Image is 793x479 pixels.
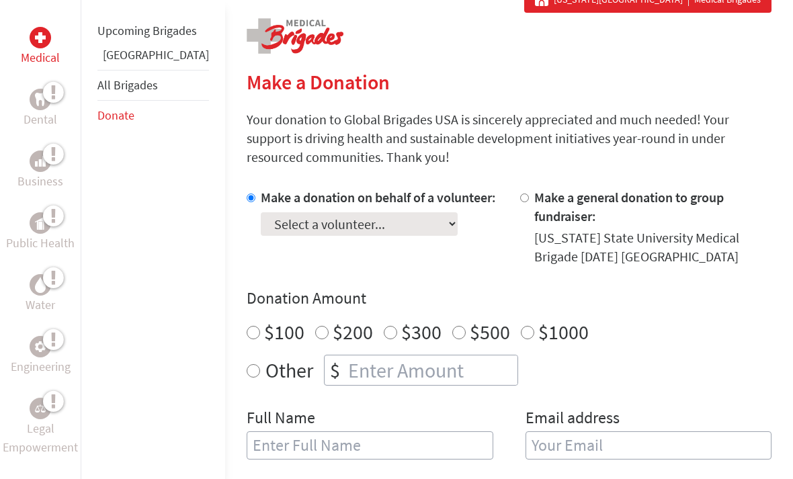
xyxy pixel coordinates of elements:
[247,288,771,309] h4: Donation Amount
[35,277,46,292] img: Water
[97,77,158,93] a: All Brigades
[97,16,209,46] li: Upcoming Brigades
[526,407,620,431] label: Email address
[30,27,51,48] div: Medical
[35,156,46,167] img: Business
[21,27,60,67] a: MedicalMedical
[26,296,55,314] p: Water
[247,110,771,167] p: Your donation to Global Brigades USA is sincerely appreciated and much needed! Your support is dr...
[11,336,71,376] a: EngineeringEngineering
[17,172,63,191] p: Business
[264,319,304,345] label: $100
[345,355,517,385] input: Enter Amount
[30,150,51,172] div: Business
[526,431,772,460] input: Your Email
[97,46,209,70] li: Guatemala
[35,341,46,352] img: Engineering
[325,355,345,385] div: $
[30,274,51,296] div: Water
[30,336,51,357] div: Engineering
[17,150,63,191] a: BusinessBusiness
[30,89,51,110] div: Dental
[401,319,442,345] label: $300
[30,212,51,234] div: Public Health
[247,18,343,54] img: logo-medical.png
[35,404,46,412] img: Legal Empowerment
[11,357,71,376] p: Engineering
[534,228,772,266] div: [US_STATE] State University Medical Brigade [DATE] [GEOGRAPHIC_DATA]
[30,398,51,419] div: Legal Empowerment
[6,234,75,253] p: Public Health
[3,398,78,457] a: Legal EmpowermentLegal Empowerment
[24,110,57,129] p: Dental
[538,319,589,345] label: $1000
[35,93,46,105] img: Dental
[470,319,510,345] label: $500
[97,101,209,130] li: Donate
[35,32,46,43] img: Medical
[35,216,46,230] img: Public Health
[247,70,771,94] h2: Make a Donation
[247,431,493,460] input: Enter Full Name
[534,189,724,224] label: Make a general donation to group fundraiser:
[97,107,134,123] a: Donate
[265,355,313,386] label: Other
[333,319,373,345] label: $200
[3,419,78,457] p: Legal Empowerment
[97,23,197,38] a: Upcoming Brigades
[261,189,496,206] label: Make a donation on behalf of a volunteer:
[97,70,209,101] li: All Brigades
[21,48,60,67] p: Medical
[103,47,209,62] a: [GEOGRAPHIC_DATA]
[247,407,315,431] label: Full Name
[6,212,75,253] a: Public HealthPublic Health
[26,274,55,314] a: WaterWater
[24,89,57,129] a: DentalDental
